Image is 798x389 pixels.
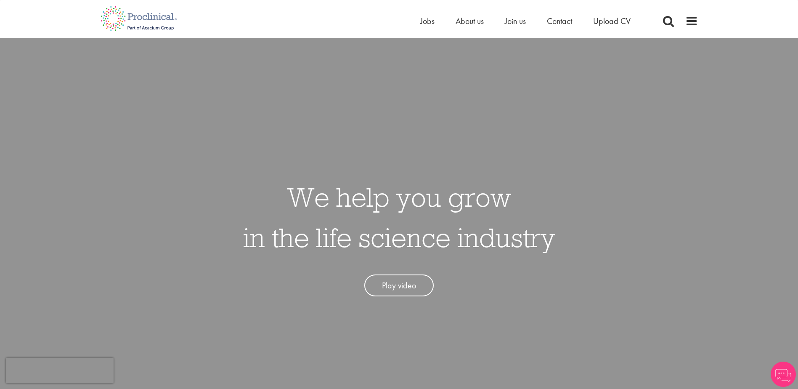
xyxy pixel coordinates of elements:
a: Jobs [420,16,435,27]
a: Contact [547,16,572,27]
h1: We help you grow in the life science industry [243,177,555,258]
a: About us [456,16,484,27]
img: Chatbot [771,362,796,387]
a: Join us [505,16,526,27]
a: Upload CV [593,16,631,27]
a: Play video [364,274,434,297]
